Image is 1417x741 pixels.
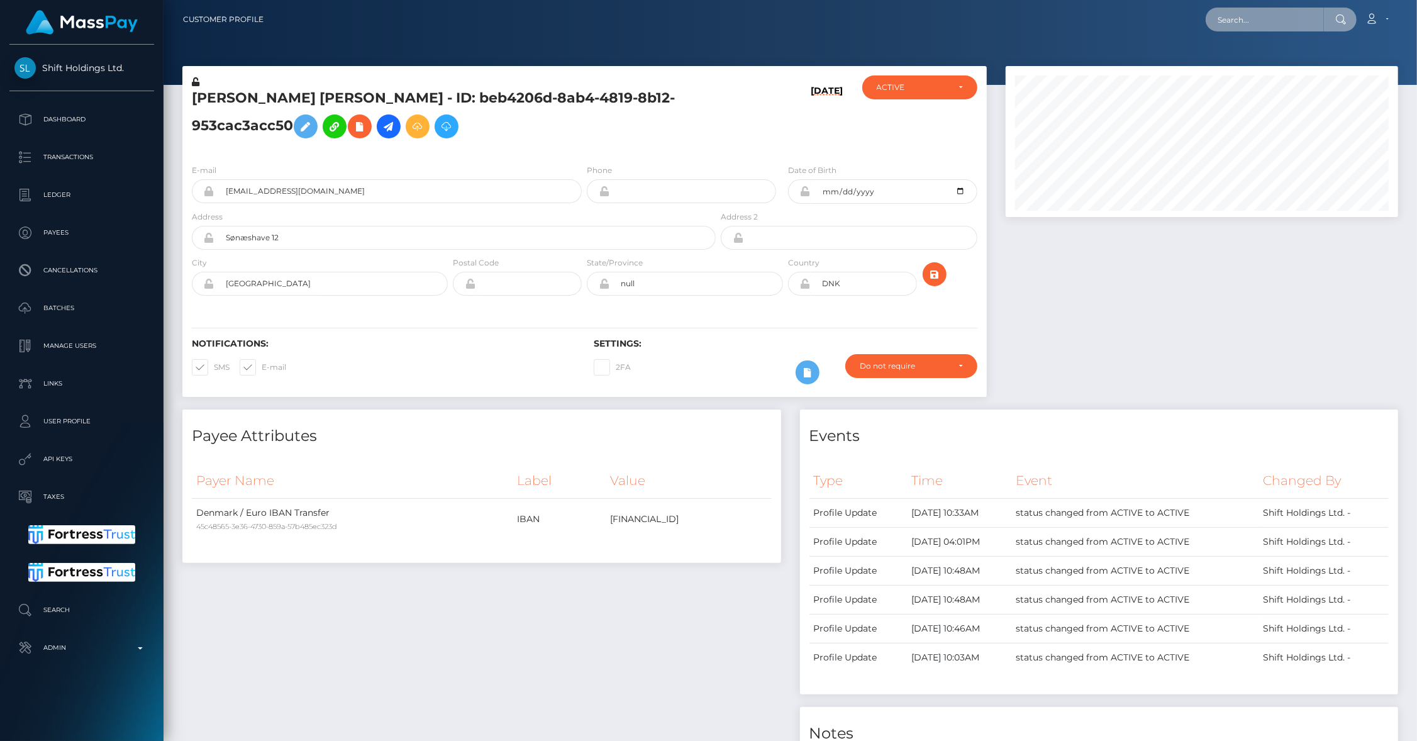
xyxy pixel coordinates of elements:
[14,601,149,620] p: Search
[513,464,606,498] th: Label
[788,257,820,269] label: Country
[809,527,908,556] td: Profile Update
[192,165,216,176] label: E-mail
[907,614,1011,643] td: [DATE] 10:46AM
[907,498,1011,527] td: [DATE] 10:33AM
[809,464,908,498] th: Type
[9,481,154,513] a: Taxes
[9,443,154,475] a: API Keys
[192,359,230,376] label: SMS
[14,337,149,355] p: Manage Users
[606,464,772,498] th: Value
[594,359,631,376] label: 2FA
[14,638,149,657] p: Admin
[1012,614,1259,643] td: status changed from ACTIVE to ACTIVE
[811,86,843,149] h6: [DATE]
[862,75,977,99] button: ACTIVE
[192,425,772,447] h4: Payee Attributes
[453,257,499,269] label: Postal Code
[907,527,1011,556] td: [DATE] 04:01PM
[9,179,154,211] a: Ledger
[9,142,154,173] a: Transactions
[14,412,149,431] p: User Profile
[192,257,207,269] label: City
[9,632,154,664] a: Admin
[809,556,908,585] td: Profile Update
[1012,527,1259,556] td: status changed from ACTIVE to ACTIVE
[1259,527,1389,556] td: Shift Holdings Ltd. -
[183,6,264,33] a: Customer Profile
[860,361,948,371] div: Do not require
[1012,464,1259,498] th: Event
[14,450,149,469] p: API Keys
[9,292,154,324] a: Batches
[14,223,149,242] p: Payees
[721,211,758,223] label: Address 2
[587,257,643,269] label: State/Province
[606,498,772,540] td: [FINANCIAL_ID]
[907,464,1011,498] th: Time
[907,585,1011,614] td: [DATE] 10:48AM
[9,255,154,286] a: Cancellations
[28,525,136,544] img: Fortress Trust
[9,104,154,135] a: Dashboard
[877,82,948,92] div: ACTIVE
[1206,8,1324,31] input: Search...
[845,354,977,378] button: Do not require
[809,498,908,527] td: Profile Update
[1259,498,1389,527] td: Shift Holdings Ltd. -
[9,217,154,248] a: Payees
[192,464,513,498] th: Payer Name
[1259,643,1389,672] td: Shift Holdings Ltd. -
[809,614,908,643] td: Profile Update
[14,110,149,129] p: Dashboard
[907,556,1011,585] td: [DATE] 10:48AM
[377,114,401,138] a: Initiate Payout
[1012,498,1259,527] td: status changed from ACTIVE to ACTIVE
[1259,464,1389,498] th: Changed By
[1012,643,1259,672] td: status changed from ACTIVE to ACTIVE
[14,374,149,393] p: Links
[240,359,286,376] label: E-mail
[594,338,977,349] h6: Settings:
[1259,585,1389,614] td: Shift Holdings Ltd. -
[788,165,836,176] label: Date of Birth
[14,186,149,204] p: Ledger
[809,643,908,672] td: Profile Update
[513,498,606,540] td: IBAN
[196,522,337,531] small: 45c48565-3e36-4730-859a-57b485ec323d
[9,368,154,399] a: Links
[9,406,154,437] a: User Profile
[192,211,223,223] label: Address
[192,498,513,540] td: Denmark / Euro IBAN Transfer
[192,338,575,349] h6: Notifications:
[26,10,138,35] img: MassPay Logo
[587,165,612,176] label: Phone
[1259,614,1389,643] td: Shift Holdings Ltd. -
[1259,556,1389,585] td: Shift Holdings Ltd. -
[14,57,36,79] img: Shift Holdings Ltd.
[14,299,149,318] p: Batches
[1012,585,1259,614] td: status changed from ACTIVE to ACTIVE
[9,62,154,74] span: Shift Holdings Ltd.
[14,148,149,167] p: Transactions
[9,594,154,626] a: Search
[14,487,149,506] p: Taxes
[9,330,154,362] a: Manage Users
[28,563,136,582] img: Fortress Trust
[907,643,1011,672] td: [DATE] 10:03AM
[14,261,149,280] p: Cancellations
[192,89,709,145] h5: [PERSON_NAME] [PERSON_NAME] - ID: beb4206d-8ab4-4819-8b12-953cac3acc50
[809,585,908,614] td: Profile Update
[1012,556,1259,585] td: status changed from ACTIVE to ACTIVE
[809,425,1389,447] h4: Events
